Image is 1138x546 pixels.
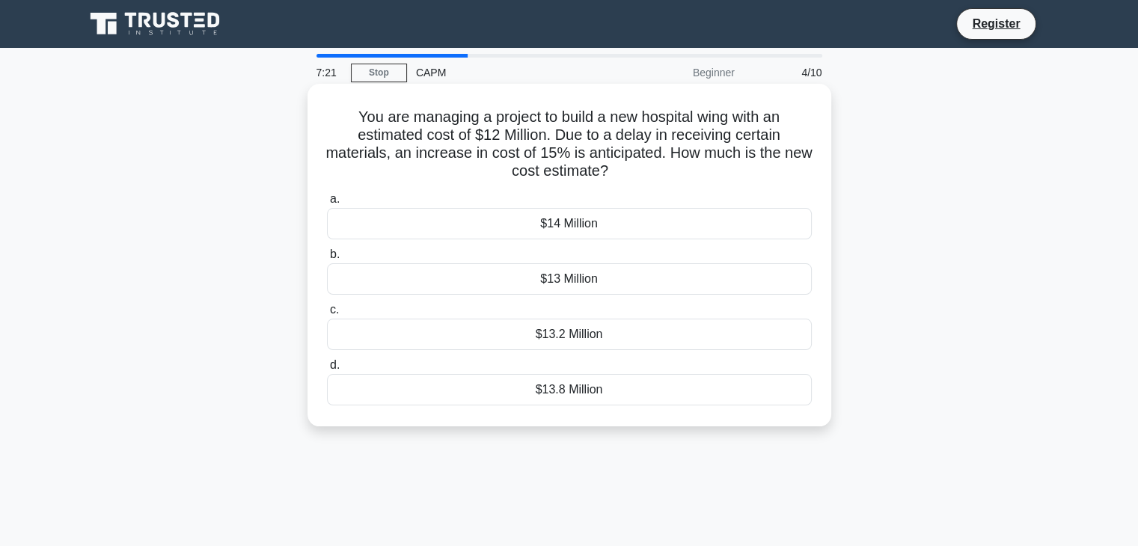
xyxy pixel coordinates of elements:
[330,248,340,260] span: b.
[325,108,813,181] h5: You are managing a project to build a new hospital wing with an estimated cost of $12 Million. Du...
[327,263,812,295] div: $13 Million
[330,358,340,371] span: d.
[327,319,812,350] div: $13.2 Million
[963,14,1029,33] a: Register
[744,58,831,88] div: 4/10
[308,58,351,88] div: 7:21
[613,58,744,88] div: Beginner
[407,58,613,88] div: CAPM
[330,303,339,316] span: c.
[330,192,340,205] span: a.
[327,208,812,239] div: $14 Million
[327,374,812,405] div: $13.8 Million
[351,64,407,82] a: Stop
